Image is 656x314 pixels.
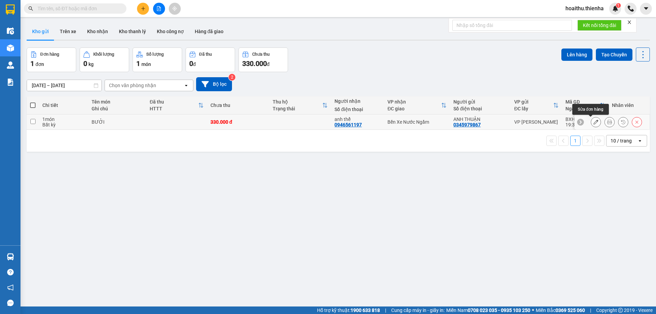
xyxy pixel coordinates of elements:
[583,22,616,29] span: Kết nối tổng đài
[28,6,33,11] span: search
[387,119,447,125] div: Bến Xe Nước Ngầm
[511,96,562,114] th: Toggle SortBy
[146,52,164,57] div: Số lượng
[7,27,14,35] img: warehouse-icon
[468,308,530,313] strong: 0708 023 035 - 0935 103 250
[38,5,118,12] input: Tìm tên, số ĐT hoặc mã đơn
[643,5,649,12] span: caret-down
[193,62,196,67] span: đ
[532,309,534,312] span: ⚪️
[590,306,591,314] span: |
[186,47,235,72] button: Đã thu0đ
[612,103,646,108] div: Nhân viên
[153,3,165,15] button: file-add
[640,3,652,15] button: caret-down
[317,306,380,314] span: Hỗ trợ kỹ thuật:
[565,106,600,111] div: Ngày ĐH
[113,23,151,40] button: Kho thanh lý
[565,117,605,122] div: BXHT1309250107
[616,3,621,8] sup: 1
[446,306,530,314] span: Miền Nam
[273,106,323,111] div: Trạng thái
[565,122,605,127] div: 19:38 [DATE]
[570,136,580,146] button: 1
[387,106,441,111] div: ĐC giao
[141,6,146,11] span: plus
[591,117,601,127] div: Sửa đơn hàng
[242,59,267,68] span: 330.000
[92,119,143,125] div: BƯỞI
[6,4,15,15] img: logo-vxr
[133,47,182,72] button: Số lượng1món
[27,23,54,40] button: Kho gửi
[269,96,331,114] th: Toggle SortBy
[267,62,270,67] span: đ
[136,59,140,68] span: 1
[36,62,44,67] span: đơn
[572,104,609,115] div: Sửa đơn hàng
[7,284,14,291] span: notification
[150,106,198,111] div: HTTT
[351,308,380,313] strong: 1900 633 818
[189,59,193,68] span: 0
[514,119,559,125] div: VP [PERSON_NAME]
[556,308,585,313] strong: 0369 525 060
[334,117,381,122] div: anh thể
[565,99,600,105] div: Mã GD
[88,62,94,67] span: kg
[617,3,619,8] span: 1
[109,82,156,89] div: Chọn văn phòng nhận
[92,99,143,105] div: Tên món
[334,98,381,104] div: Người nhận
[7,62,14,69] img: warehouse-icon
[40,52,59,57] div: Đơn hàng
[453,122,481,127] div: 0345979867
[7,253,14,260] img: warehouse-icon
[229,74,235,81] sup: 2
[156,6,161,11] span: file-add
[7,269,14,275] span: question-circle
[334,107,381,112] div: Số điện thoại
[42,117,85,122] div: 1 món
[141,62,151,67] span: món
[627,20,632,25] span: close
[618,308,623,313] span: copyright
[80,47,129,72] button: Khối lượng0kg
[384,96,450,114] th: Toggle SortBy
[93,52,114,57] div: Khối lượng
[387,99,441,105] div: VP nhận
[54,23,82,40] button: Trên xe
[334,122,362,127] div: 0946561197
[82,23,113,40] button: Kho nhận
[514,99,553,105] div: VP gửi
[172,6,177,11] span: aim
[92,106,143,111] div: Ghi chú
[628,5,634,12] img: phone-icon
[612,5,618,12] img: icon-new-feature
[42,122,85,127] div: Bất kỳ
[169,3,181,15] button: aim
[452,20,572,31] input: Nhập số tổng đài
[83,59,87,68] span: 0
[514,106,553,111] div: ĐC lấy
[7,79,14,86] img: solution-icon
[7,300,14,306] span: message
[562,96,609,114] th: Toggle SortBy
[238,47,288,72] button: Chưa thu330.000đ
[210,103,266,108] div: Chưa thu
[146,96,207,114] th: Toggle SortBy
[137,3,149,15] button: plus
[199,52,212,57] div: Đã thu
[536,306,585,314] span: Miền Bắc
[385,306,386,314] span: |
[30,59,34,68] span: 1
[151,23,189,40] button: Kho công nợ
[196,77,232,91] button: Bộ lọc
[273,99,323,105] div: Thu hộ
[577,20,621,31] button: Kết nối tổng đài
[7,44,14,52] img: warehouse-icon
[210,119,266,125] div: 330.000 đ
[150,99,198,105] div: Đã thu
[391,306,445,314] span: Cung cấp máy in - giấy in:
[27,47,76,72] button: Đơn hàng1đơn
